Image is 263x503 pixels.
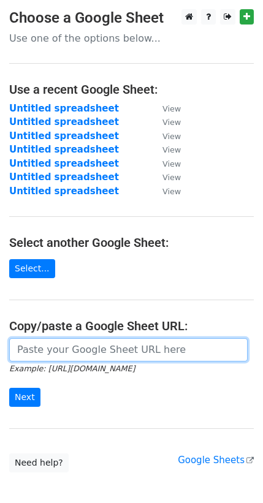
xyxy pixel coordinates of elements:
[9,32,254,45] p: Use one of the options below...
[162,132,181,141] small: View
[9,158,119,169] a: Untitled spreadsheet
[202,444,263,503] iframe: Chat Widget
[9,82,254,97] h4: Use a recent Google Sheet:
[162,118,181,127] small: View
[150,144,181,155] a: View
[178,455,254,466] a: Google Sheets
[150,158,181,169] a: View
[150,130,181,142] a: View
[9,186,119,197] a: Untitled spreadsheet
[150,116,181,127] a: View
[162,104,181,113] small: View
[9,172,119,183] a: Untitled spreadsheet
[9,235,254,250] h4: Select another Google Sheet:
[9,364,135,373] small: Example: [URL][DOMAIN_NAME]
[9,116,119,127] a: Untitled spreadsheet
[9,319,254,333] h4: Copy/paste a Google Sheet URL:
[9,9,254,27] h3: Choose a Google Sheet
[9,144,119,155] a: Untitled spreadsheet
[9,130,119,142] a: Untitled spreadsheet
[9,338,248,361] input: Paste your Google Sheet URL here
[9,388,40,407] input: Next
[162,159,181,168] small: View
[162,173,181,182] small: View
[150,172,181,183] a: View
[150,186,181,197] a: View
[162,187,181,196] small: View
[9,453,69,472] a: Need help?
[150,103,181,114] a: View
[9,103,119,114] a: Untitled spreadsheet
[9,259,55,278] a: Select...
[162,145,181,154] small: View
